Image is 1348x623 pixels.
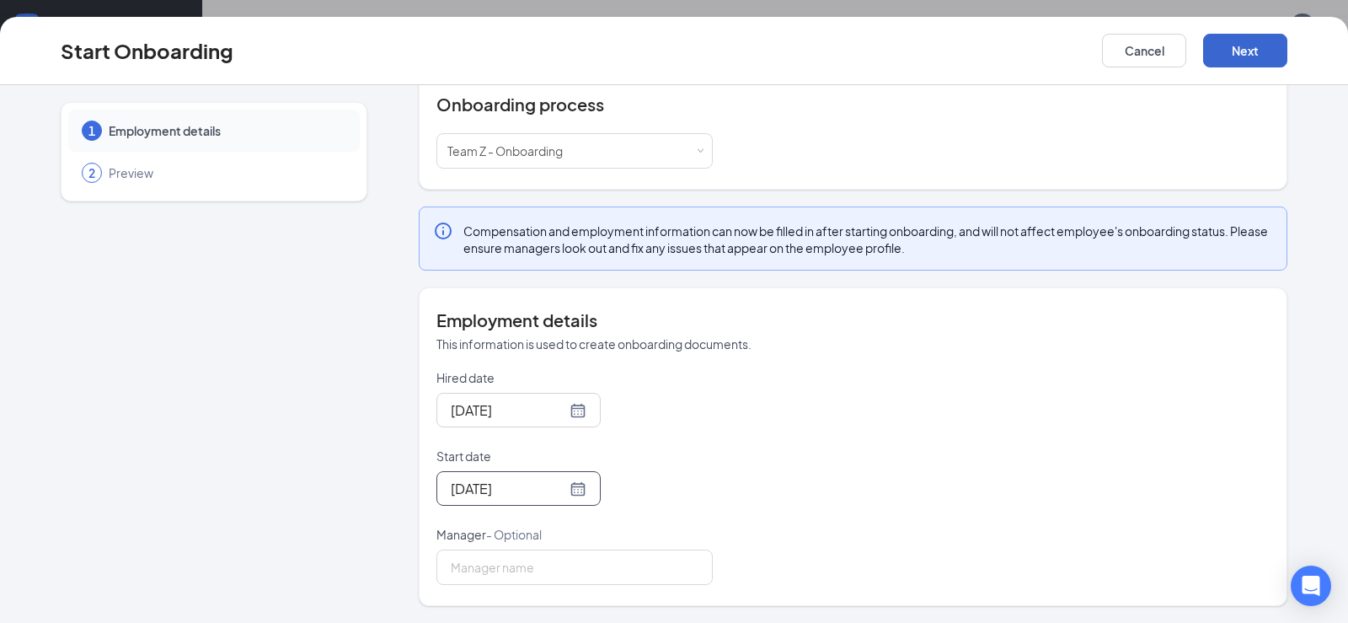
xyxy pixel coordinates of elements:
input: Sep 17, 2025 [451,478,566,499]
span: Team Z - Onboarding [447,143,563,158]
input: Sep 17, 2025 [451,400,566,421]
p: This information is used to create onboarding documents. [436,336,1270,352]
span: 1 [88,122,95,139]
button: Cancel [1102,34,1186,67]
span: Compensation and employment information can now be filled in after starting onboarding, and will ... [463,223,1273,256]
h4: Onboarding process [436,93,1270,116]
span: Employment details [109,122,343,139]
span: - Optional [486,527,542,542]
span: 2 [88,164,95,181]
p: Manager [436,526,713,543]
p: Hired date [436,369,713,386]
div: Open Intercom Messenger [1291,566,1331,606]
div: [object Object] [447,134,575,168]
p: Start date [436,448,713,465]
h4: Employment details [436,309,1270,332]
button: Next [1203,34,1287,67]
span: Preview [109,164,343,181]
svg: Info [433,221,453,241]
h3: Start Onboarding [61,36,233,65]
input: Manager name [436,550,713,585]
